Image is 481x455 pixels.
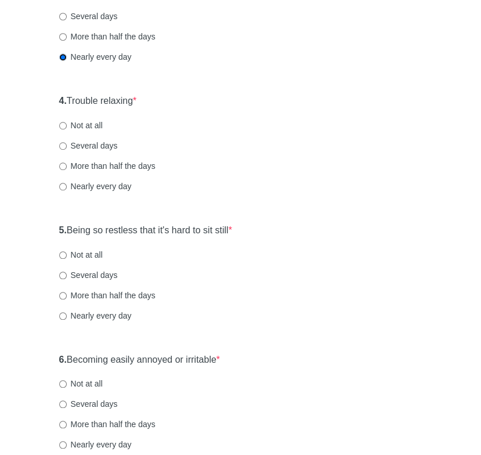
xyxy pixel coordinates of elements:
strong: 6. [59,355,67,364]
label: Not at all [59,378,103,389]
label: Several days [59,10,118,22]
input: More than half the days [59,33,67,41]
input: Nearly every day [59,53,67,61]
label: Several days [59,398,118,410]
input: More than half the days [59,292,67,299]
label: More than half the days [59,31,155,42]
label: Several days [59,269,118,281]
input: Not at all [59,380,67,388]
input: Several days [59,13,67,20]
input: More than half the days [59,421,67,428]
input: More than half the days [59,162,67,170]
label: Several days [59,140,118,151]
label: Not at all [59,249,103,261]
label: Nearly every day [59,310,132,322]
label: More than half the days [59,160,155,172]
input: Several days [59,400,67,408]
input: Not at all [59,122,67,129]
label: Not at all [59,120,103,131]
input: Nearly every day [59,312,67,320]
input: Nearly every day [59,441,67,449]
label: Becoming easily annoyed or irritable [59,353,220,367]
label: Being so restless that it's hard to sit still [59,224,232,237]
input: Nearly every day [59,183,67,190]
input: Several days [59,142,67,150]
label: More than half the days [59,290,155,301]
label: Trouble relaxing [59,95,137,108]
label: Nearly every day [59,180,132,192]
label: Nearly every day [59,51,132,63]
input: Not at all [59,251,67,259]
strong: 4. [59,96,67,106]
strong: 5. [59,225,67,235]
label: More than half the days [59,418,155,430]
label: Nearly every day [59,439,132,450]
input: Several days [59,272,67,279]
